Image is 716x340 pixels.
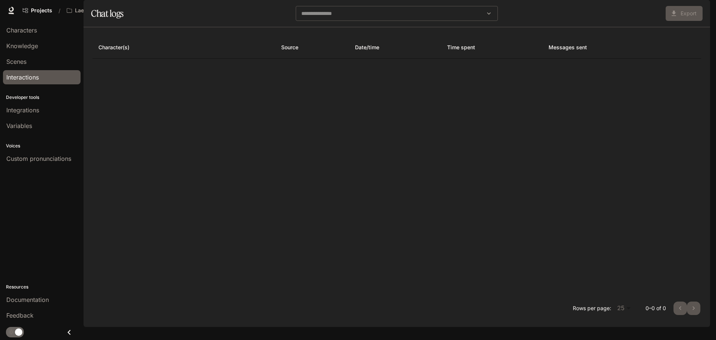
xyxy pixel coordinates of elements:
[646,305,666,312] p: 0–0 of 0
[31,7,52,14] span: Projects
[91,6,123,21] h1: Chat logs
[75,7,94,14] p: Laerdal
[56,7,63,15] div: /
[614,302,634,314] div: 25
[92,36,701,59] table: Chat logs
[441,36,543,59] th: Time spent
[19,3,56,18] a: Go to projects
[484,8,494,19] button: Open
[573,305,611,312] p: Rows per page:
[349,36,441,59] th: Date/time
[92,36,275,59] th: Character(s)
[543,36,671,59] th: Messages sent
[666,9,703,16] span: Coming soon
[275,36,349,59] th: Source
[63,3,106,18] button: Open workspace menu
